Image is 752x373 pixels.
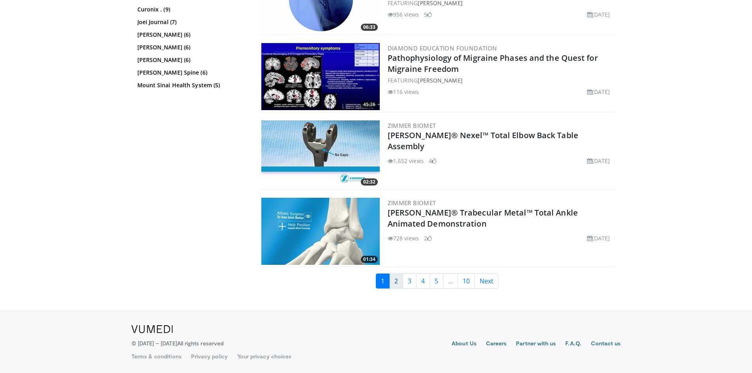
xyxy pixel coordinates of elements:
[458,274,475,289] a: 10
[260,274,615,289] nav: Search results pages
[137,18,246,26] a: Joei Journal (7)
[429,157,437,165] li: 4
[388,234,419,242] li: 728 views
[587,88,610,96] li: [DATE]
[131,325,173,333] img: VuMedi Logo
[177,340,223,347] span: All rights reserved
[424,234,432,242] li: 2
[587,10,610,19] li: [DATE]
[388,207,578,229] a: [PERSON_NAME]® Trabecular Metal™ Total Ankle Animated Demonstration
[388,157,424,165] li: 1,652 views
[137,56,246,64] a: [PERSON_NAME] (6)
[361,256,378,263] span: 01:34
[389,274,403,289] a: 2
[361,178,378,186] span: 02:32
[587,157,610,165] li: [DATE]
[361,101,378,108] span: 45:26
[137,43,246,51] a: [PERSON_NAME] (6)
[388,44,497,52] a: Diamond Education Foundation
[131,339,224,347] p: © [DATE] – [DATE]
[376,274,390,289] a: 1
[137,31,246,39] a: [PERSON_NAME] (6)
[388,88,419,96] li: 116 views
[591,339,621,349] a: Contact us
[261,120,380,187] a: 02:32
[486,339,507,349] a: Careers
[361,24,378,31] span: 06:33
[388,52,598,74] a: Pathophysiology of Migraine Phases and the Quest for Migraine Freedom
[388,10,419,19] li: 956 views
[587,234,610,242] li: [DATE]
[131,352,182,360] a: Terms & conditions
[403,274,416,289] a: 3
[429,274,443,289] a: 5
[416,274,430,289] a: 4
[418,77,462,84] a: [PERSON_NAME]
[388,122,436,129] a: Zimmer Biomet
[237,352,291,360] a: Your privacy choices
[516,339,556,349] a: Partner with us
[388,130,578,152] a: [PERSON_NAME]® Nexel™ Total Elbow Back Table Assembly
[261,120,380,187] img: AZ2ZgMjz0LFGHCPn4xMDoxOjA4MTsiGN.300x170_q85_crop-smart_upscale.jpg
[261,43,380,110] img: ee3768bd-f7e5-4c7b-959b-920a819cc2cf.300x170_q85_crop-smart_upscale.jpg
[137,81,246,89] a: Mount Sinai Health System (5)
[424,10,432,19] li: 5
[388,199,436,207] a: Zimmer Biomet
[191,352,228,360] a: Privacy policy
[261,198,380,265] a: 01:34
[137,6,246,13] a: Curonix . (9)
[565,339,581,349] a: F.A.Q.
[261,43,380,110] a: 45:26
[452,339,476,349] a: About Us
[137,69,246,77] a: [PERSON_NAME] Spine (6)
[261,198,380,265] img: DLOokYc8UKM-fB9H4xMDoxOjBzMTt2bJ.300x170_q85_crop-smart_upscale.jpg
[474,274,499,289] a: Next
[388,76,613,84] div: FEATURING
